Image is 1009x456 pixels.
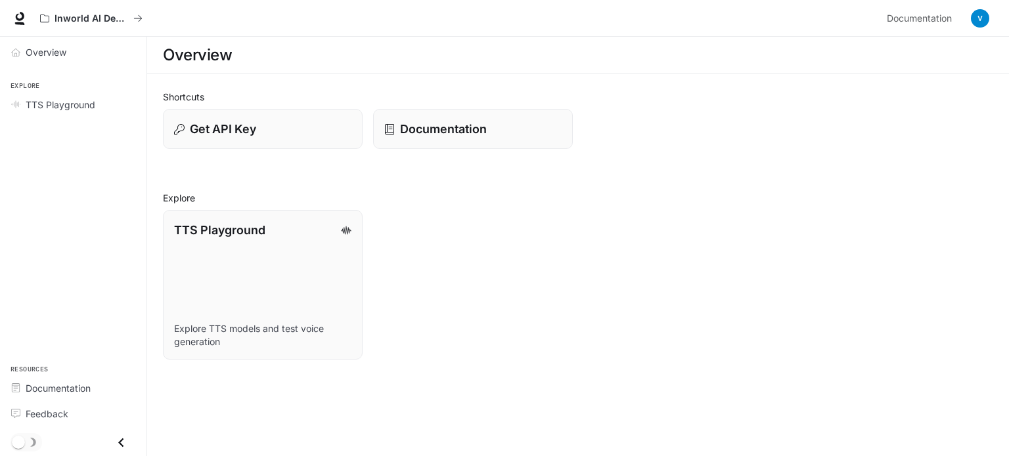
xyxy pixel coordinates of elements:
button: Get API Key [163,109,363,149]
p: Documentation [400,120,487,138]
a: Documentation [5,377,141,400]
button: All workspaces [34,5,148,31]
p: Explore TTS models and test voice generation [174,322,351,348]
span: Overview [26,45,66,59]
h1: Overview [163,42,232,68]
span: Feedback [26,407,68,421]
p: Inworld AI Demos [55,13,128,24]
button: User avatar [967,5,993,31]
a: Feedback [5,402,141,425]
button: Close drawer [106,429,136,456]
img: User avatar [971,9,989,28]
a: TTS Playground [5,93,141,116]
span: Documentation [887,10,952,27]
a: Overview [5,41,141,64]
a: TTS PlaygroundExplore TTS models and test voice generation [163,210,363,360]
a: Documentation [373,109,573,149]
h2: Shortcuts [163,90,993,104]
p: Get API Key [190,120,256,138]
p: TTS Playground [174,221,265,239]
a: Documentation [882,5,962,31]
span: Dark mode toggle [12,434,25,449]
h2: Explore [163,191,993,205]
span: TTS Playground [26,98,95,112]
span: Documentation [26,381,91,395]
